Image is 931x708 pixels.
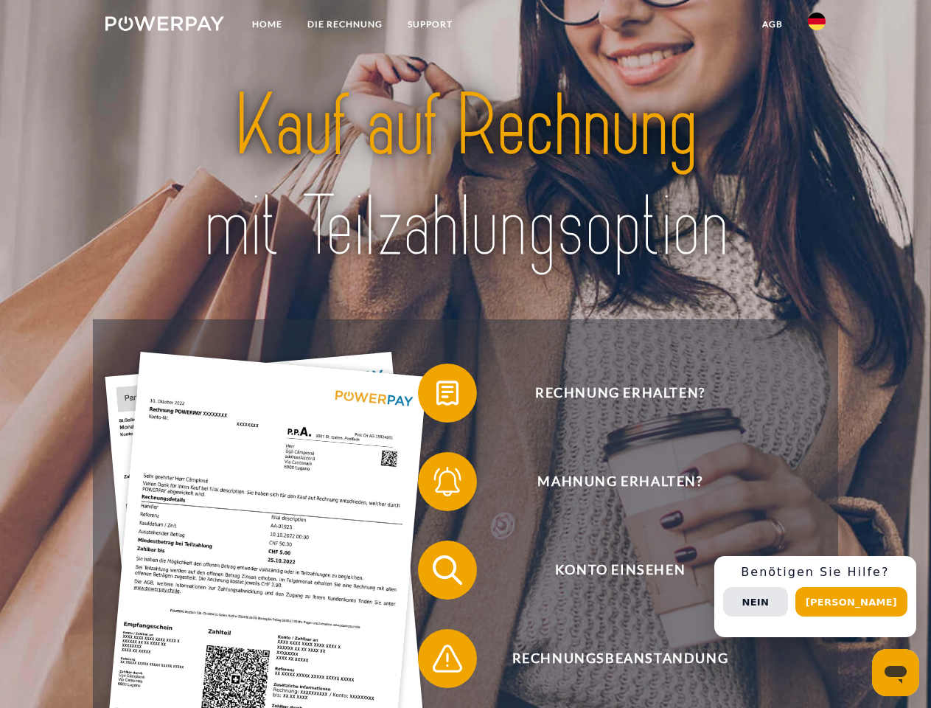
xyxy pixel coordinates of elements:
button: Rechnungsbeanstandung [418,629,801,688]
span: Konto einsehen [439,541,801,600]
img: qb_bell.svg [429,463,466,500]
a: SUPPORT [395,11,465,38]
button: Nein [723,587,788,617]
a: DIE RECHNUNG [295,11,395,38]
span: Rechnungsbeanstandung [439,629,801,688]
span: Rechnung erhalten? [439,364,801,423]
img: qb_warning.svg [429,640,466,677]
button: Mahnung erhalten? [418,452,801,511]
img: title-powerpay_de.svg [141,71,790,282]
button: [PERSON_NAME] [795,587,907,617]
button: Rechnung erhalten? [418,364,801,423]
a: agb [750,11,795,38]
img: qb_search.svg [429,552,466,589]
img: de [808,13,826,30]
img: qb_bill.svg [429,375,466,412]
div: Schnellhilfe [714,556,916,637]
a: Home [240,11,295,38]
img: logo-powerpay-white.svg [105,16,224,31]
iframe: Schaltfläche zum Öffnen des Messaging-Fensters [872,649,919,696]
span: Mahnung erhalten? [439,452,801,511]
button: Konto einsehen [418,541,801,600]
h3: Benötigen Sie Hilfe? [723,565,907,580]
